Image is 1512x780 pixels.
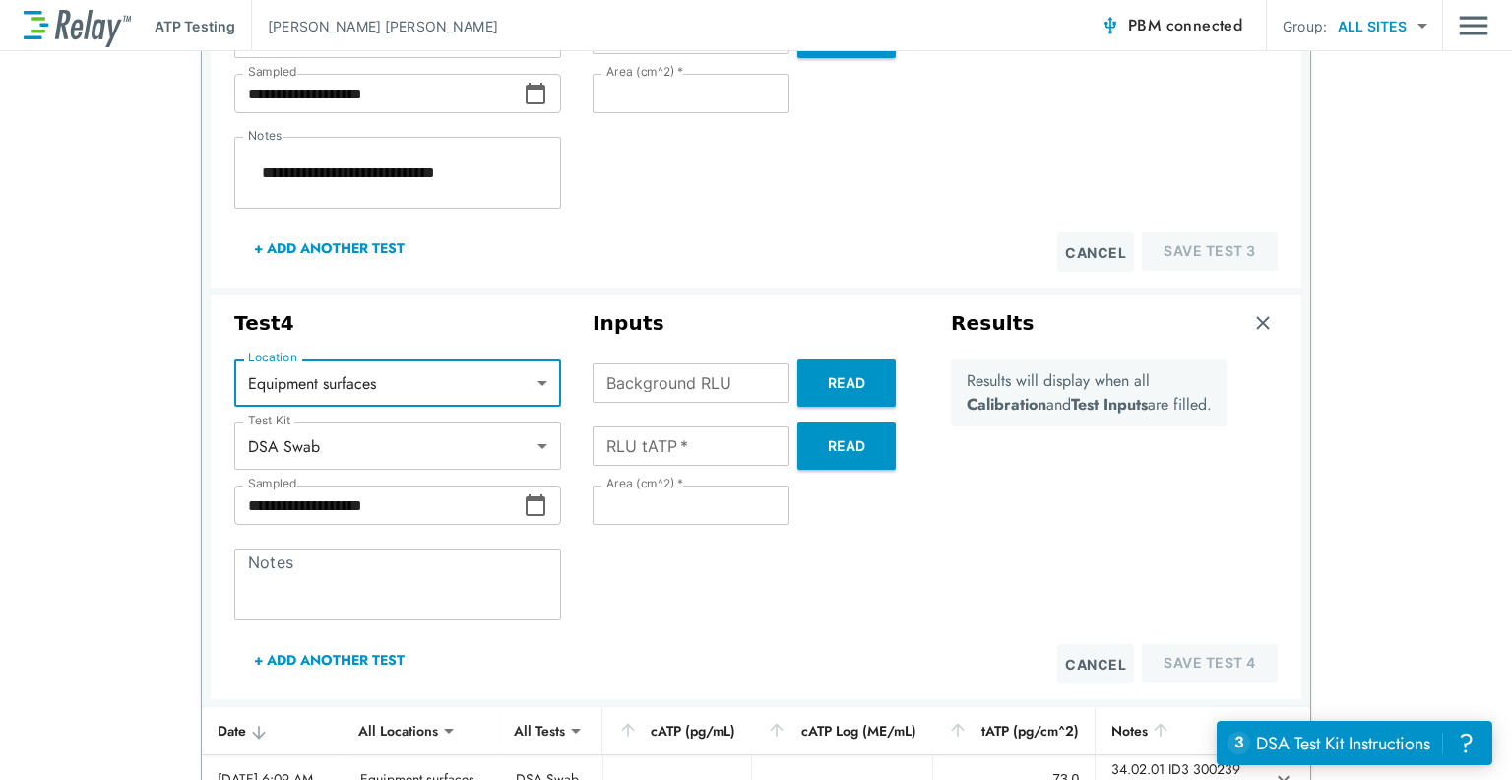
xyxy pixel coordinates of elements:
span: connected [1166,14,1243,36]
h3: Inputs [593,311,919,336]
p: Results will display when all and are filled. [967,369,1212,417]
label: Sampled [248,477,297,490]
img: Remove [1253,313,1273,333]
div: Equipment surfaces [234,363,561,403]
label: Area (cm^2) [606,65,683,79]
b: Test Inputs [1071,393,1148,416]
img: LuminUltra Relay [24,5,131,47]
p: [PERSON_NAME] [PERSON_NAME] [268,16,498,36]
div: cATP (pg/mL) [618,719,735,743]
iframe: Resource center [1217,721,1492,765]
p: Group: [1283,16,1327,36]
button: Main menu [1459,7,1488,44]
div: All Locations [345,711,452,750]
div: DSA Swab [234,426,561,466]
button: + Add Another Test [234,225,424,272]
input: Choose date, selected date is Sep 20, 2025 [234,74,524,113]
h3: Test 4 [234,311,561,336]
label: Notes [248,129,282,143]
img: Connected Icon [1101,16,1120,35]
button: Cancel [1057,232,1134,272]
span: PBM [1128,12,1242,39]
div: Notes [1111,719,1247,743]
div: cATP Log (ME/mL) [767,719,916,743]
div: tATP (pg/cm^2) [948,719,1079,743]
label: Location [248,351,297,364]
button: Read [797,359,896,407]
b: Calibration [967,393,1046,416]
th: Date [202,707,345,755]
label: Area (cm^2) [606,477,683,490]
button: Read [797,422,896,470]
button: + Add Another Test [234,636,424,683]
img: Drawer Icon [1459,7,1488,44]
h3: Results [951,311,1035,336]
label: Sampled [248,65,297,79]
p: ATP Testing [155,16,235,36]
div: All Tests [500,711,579,750]
input: Choose date, selected date is Sep 20, 2025 [234,486,524,525]
button: PBM connected [1093,6,1250,45]
button: Cancel [1057,644,1134,683]
label: Test Kit [248,414,291,427]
